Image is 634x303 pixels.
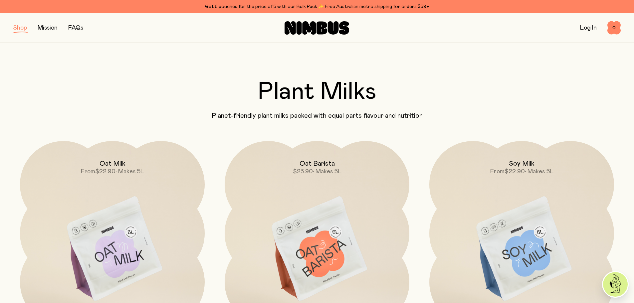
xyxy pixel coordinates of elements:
span: • Makes 5L [313,169,341,175]
a: Mission [38,25,58,31]
button: 0 [607,21,621,35]
img: agent [603,272,628,297]
h2: Oat Milk [100,160,125,168]
span: From [81,169,95,175]
div: Get 6 pouches for the price of 5 with our Bulk Pack ✨ Free Australian metro shipping for orders $59+ [13,3,621,11]
span: $23.90 [293,169,313,175]
h2: Plant Milks [13,80,621,104]
span: $22.90 [95,169,115,175]
p: Planet-friendly plant milks packed with equal parts flavour and nutrition [13,112,621,120]
a: FAQs [68,25,83,31]
h2: Oat Barista [300,160,335,168]
a: Log In [580,25,597,31]
span: From [490,169,505,175]
span: • Makes 5L [525,169,553,175]
h2: Soy Milk [509,160,534,168]
span: $22.90 [505,169,525,175]
span: • Makes 5L [115,169,144,175]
